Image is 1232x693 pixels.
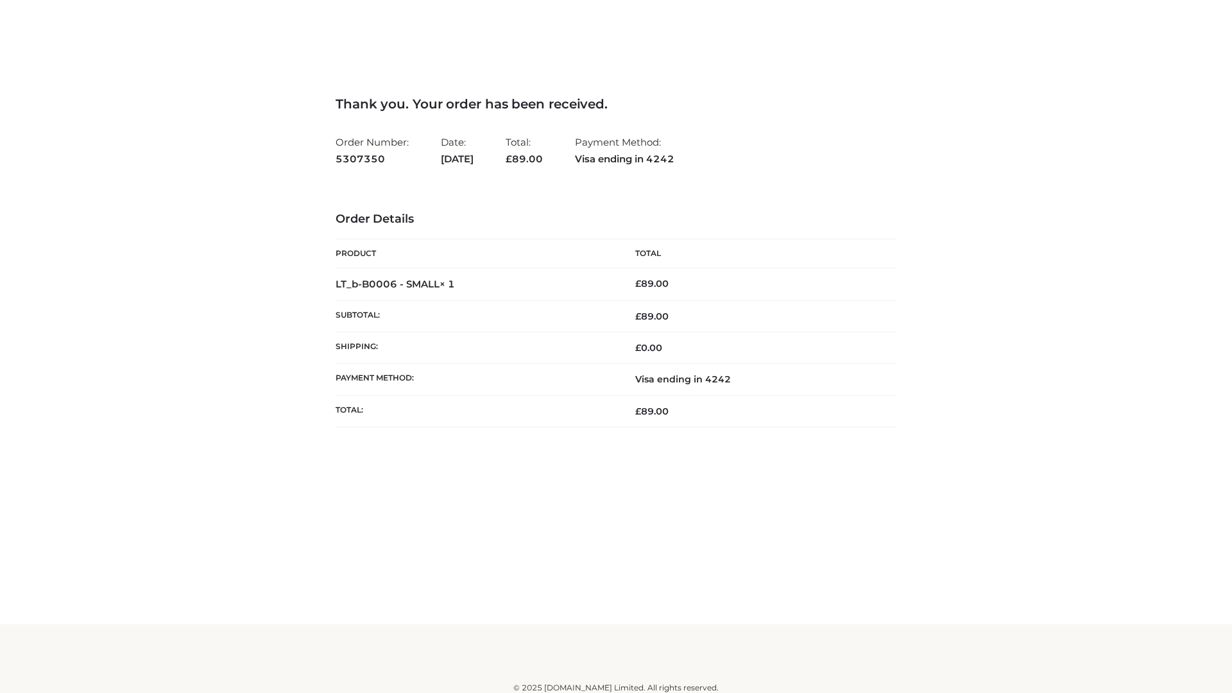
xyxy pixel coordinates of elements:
strong: 5307350 [336,151,409,167]
span: 89.00 [635,406,669,417]
span: £ [506,153,512,165]
li: Order Number: [336,131,409,170]
bdi: 89.00 [635,278,669,289]
th: Subtotal: [336,300,616,332]
li: Total: [506,131,543,170]
strong: × 1 [440,278,455,290]
th: Product [336,239,616,268]
span: £ [635,406,641,417]
strong: [DATE] [441,151,474,167]
th: Total [616,239,896,268]
bdi: 0.00 [635,342,662,354]
span: £ [635,311,641,322]
td: Visa ending in 4242 [616,364,896,395]
th: Payment method: [336,364,616,395]
h3: Thank you. Your order has been received. [336,96,896,112]
strong: Visa ending in 4242 [575,151,674,167]
th: Shipping: [336,332,616,364]
li: Payment Method: [575,131,674,170]
strong: LT_b-B0006 - SMALL [336,278,455,290]
th: Total: [336,395,616,427]
span: £ [635,278,641,289]
li: Date: [441,131,474,170]
span: 89.00 [635,311,669,322]
h3: Order Details [336,212,896,227]
span: £ [635,342,641,354]
span: 89.00 [506,153,543,165]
